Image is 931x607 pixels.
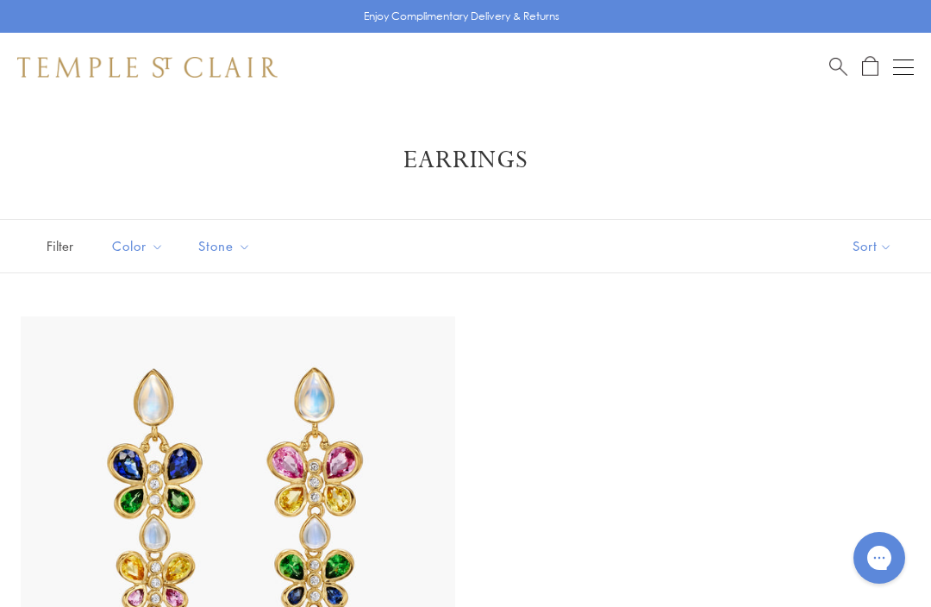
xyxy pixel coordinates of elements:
button: Color [99,227,177,266]
span: Color [103,235,177,257]
button: Stone [185,227,264,266]
span: Stone [190,235,264,257]
iframe: Gorgias live chat messenger [845,526,914,590]
button: Open navigation [893,57,914,78]
button: Show sort by [814,220,931,272]
p: Enjoy Complimentary Delivery & Returns [364,8,559,25]
a: Open Shopping Bag [862,56,878,78]
h1: Earrings [43,145,888,176]
img: Temple St. Clair [17,57,278,78]
a: Search [829,56,847,78]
